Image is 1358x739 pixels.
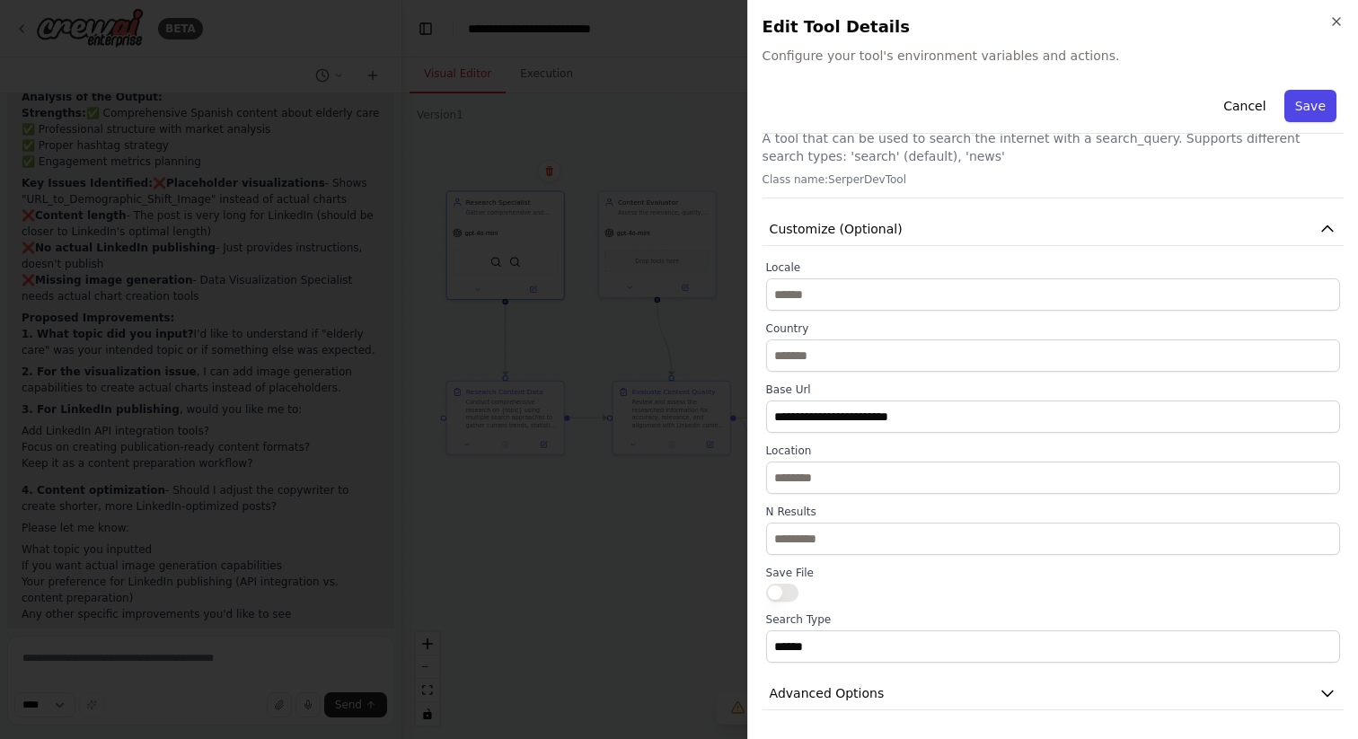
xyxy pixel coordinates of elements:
[763,47,1344,65] span: Configure your tool's environment variables and actions.
[1284,90,1336,122] button: Save
[763,172,1344,187] p: Class name: SerperDevTool
[766,566,1340,580] label: Save File
[766,444,1340,458] label: Location
[766,260,1340,275] label: Locale
[1212,90,1276,122] button: Cancel
[770,220,903,238] span: Customize (Optional)
[763,213,1344,246] button: Customize (Optional)
[766,383,1340,397] label: Base Url
[770,684,885,702] span: Advanced Options
[766,612,1340,627] label: Search Type
[766,505,1340,519] label: N Results
[763,677,1344,710] button: Advanced Options
[763,14,1344,40] h2: Edit Tool Details
[763,129,1344,165] p: A tool that can be used to search the internet with a search_query. Supports different search typ...
[766,321,1340,336] label: Country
